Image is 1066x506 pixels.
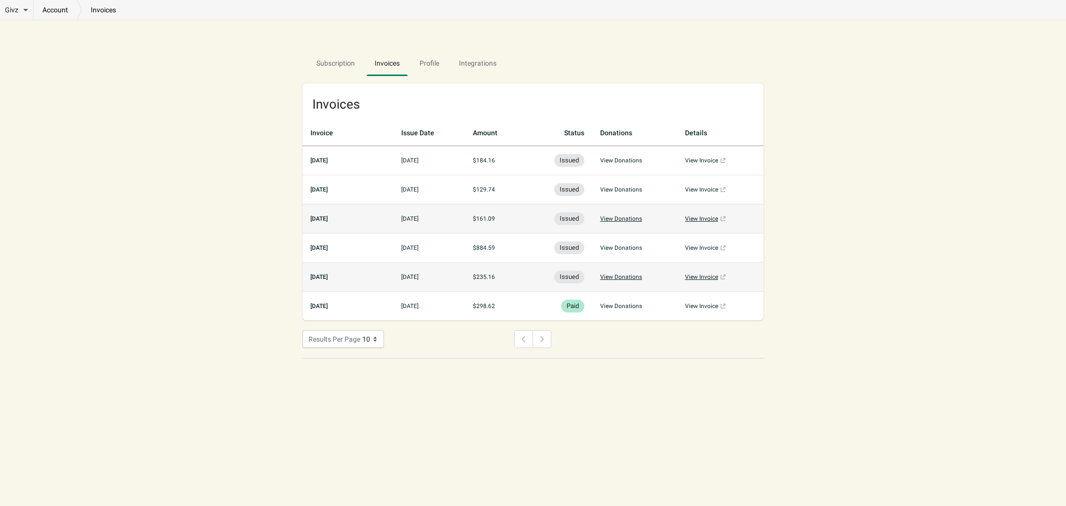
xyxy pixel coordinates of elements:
span: Issued [554,271,584,283]
td: [DATE] [393,234,465,263]
span: Issued [554,241,584,254]
td: [DATE] [393,204,465,234]
button: View Donations [600,243,642,253]
span: Paid [561,300,584,312]
td: $161.09 [465,204,525,234]
p: invoices [82,5,125,15]
button: View Donations [600,301,642,311]
a: View Invoice(opens a new window) [685,243,756,253]
a: View Invoice(opens a new window) [685,272,756,282]
a: account [34,5,77,15]
a: View Invoice(opens a new window) [685,185,756,195]
th: [DATE] [303,204,393,234]
td: [DATE] [393,175,465,204]
td: [DATE] [393,292,465,321]
th: [DATE] [303,292,393,321]
th: Donations [592,120,677,146]
th: [DATE] [303,146,393,175]
th: Invoice [303,120,393,146]
span: Givz [5,5,18,15]
th: Amount [465,120,525,146]
span: Profile [412,54,447,72]
td: [DATE] [393,263,465,292]
span: Subscription [308,54,363,72]
a: View Invoice(opens a new window) [685,214,756,224]
button: View Donations [600,214,642,224]
td: $235.16 [465,263,525,292]
button: View Donations [600,156,642,165]
td: $129.74 [465,175,525,204]
th: [DATE] [303,263,393,292]
span: Issued [554,154,584,167]
span: Integrations [451,54,504,72]
span: Invoices [367,54,408,72]
button: View Donations [600,185,642,195]
th: [DATE] [303,234,393,263]
a: View Invoice(opens a new window) [685,156,756,165]
td: $884.59 [465,234,525,263]
button: View Donations [600,272,642,282]
td: $184.16 [465,146,525,175]
th: Details [677,120,763,146]
th: Issue Date [393,120,465,146]
a: View Invoice(opens a new window) [685,301,756,311]
nav: Pagination [514,330,551,348]
h1: Invoices [303,88,370,120]
th: Status [525,120,592,146]
td: $298.62 [465,292,525,321]
span: Issued [554,183,584,196]
th: [DATE] [303,175,393,204]
span: Issued [554,212,584,225]
td: [DATE] [393,146,465,175]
